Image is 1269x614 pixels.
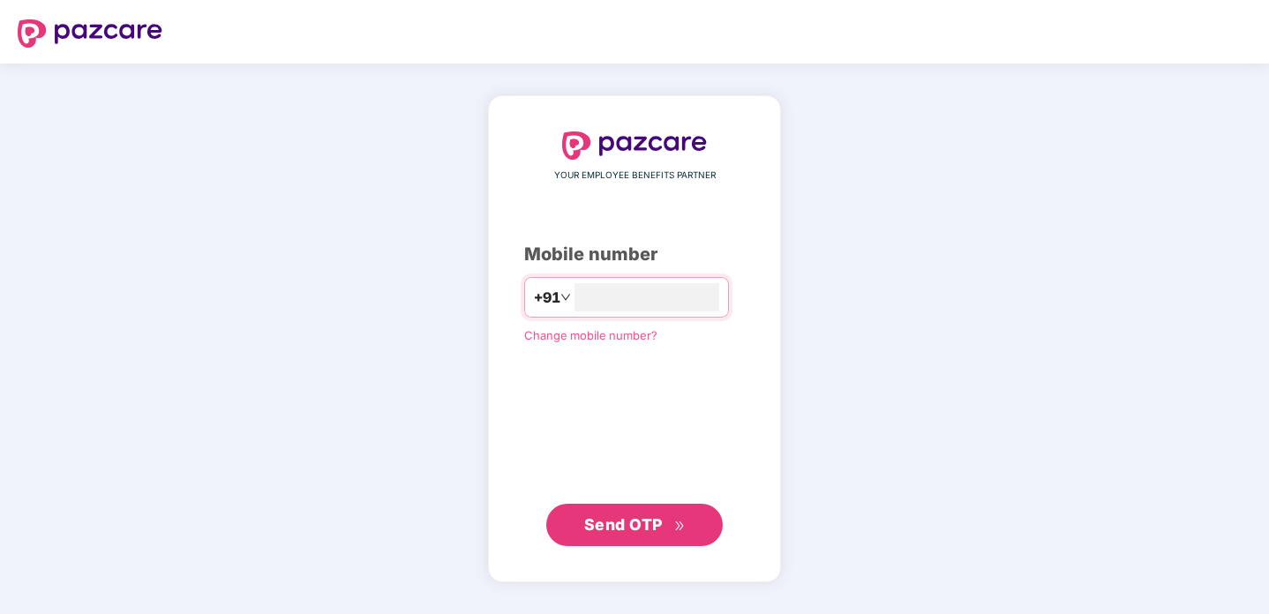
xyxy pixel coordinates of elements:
[562,131,707,160] img: logo
[18,19,162,48] img: logo
[554,168,716,183] span: YOUR EMPLOYEE BENEFITS PARTNER
[534,287,560,309] span: +91
[524,241,745,268] div: Mobile number
[546,504,723,546] button: Send OTPdouble-right
[584,515,663,534] span: Send OTP
[674,520,686,532] span: double-right
[560,292,571,303] span: down
[524,328,657,342] a: Change mobile number?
